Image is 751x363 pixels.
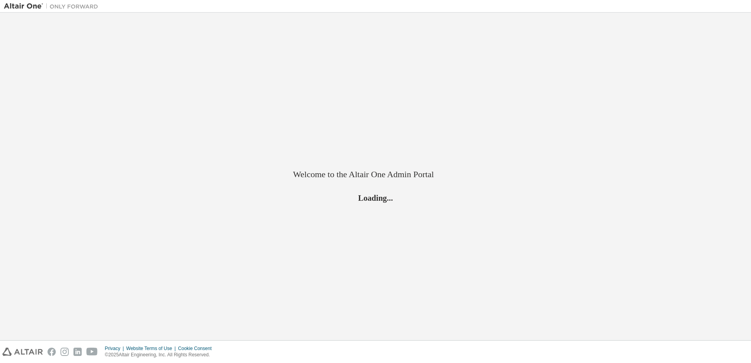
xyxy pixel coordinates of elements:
[4,2,102,10] img: Altair One
[126,345,178,352] div: Website Terms of Use
[293,169,458,180] h2: Welcome to the Altair One Admin Portal
[2,348,43,356] img: altair_logo.svg
[86,348,98,356] img: youtube.svg
[293,193,458,203] h2: Loading...
[60,348,69,356] img: instagram.svg
[178,345,216,352] div: Cookie Consent
[48,348,56,356] img: facebook.svg
[105,352,216,358] p: © 2025 Altair Engineering, Inc. All Rights Reserved.
[73,348,82,356] img: linkedin.svg
[105,345,126,352] div: Privacy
